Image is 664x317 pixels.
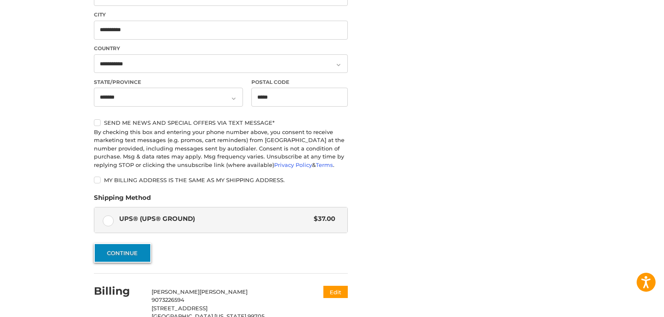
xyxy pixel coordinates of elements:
button: Edit [323,286,348,298]
span: UPS® (UPS® Ground) [119,214,310,224]
label: Country [94,45,348,52]
span: [PERSON_NAME] [152,288,200,295]
iframe: Google Customer Reviews [595,294,664,317]
span: $37.00 [309,214,335,224]
label: City [94,11,348,19]
label: Send me news and special offers via text message* [94,119,348,126]
span: [STREET_ADDRESS] [152,305,208,312]
h2: Billing [94,285,143,298]
label: My billing address is the same as my shipping address. [94,177,348,183]
span: [PERSON_NAME] [200,288,248,295]
a: Terms [316,161,333,168]
label: Postal Code [251,78,348,86]
span: 9073226594 [152,296,184,303]
div: By checking this box and entering your phone number above, you consent to receive marketing text ... [94,128,348,169]
a: Privacy Policy [274,161,312,168]
legend: Shipping Method [94,193,151,207]
button: Continue [94,243,151,263]
label: State/Province [94,78,243,86]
